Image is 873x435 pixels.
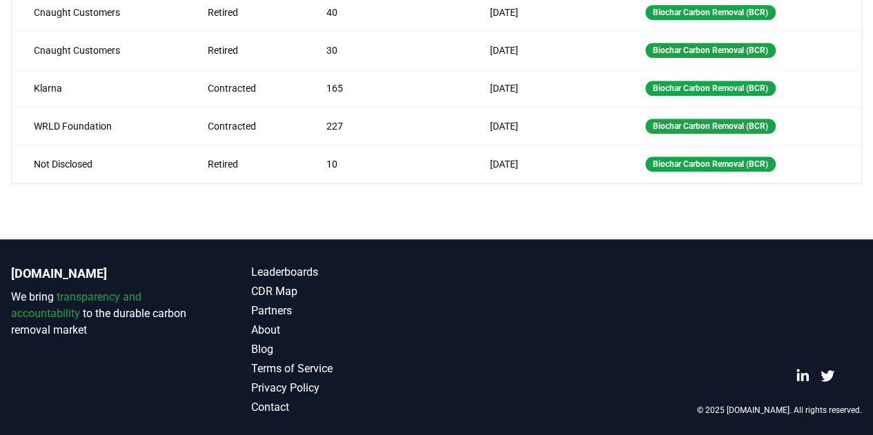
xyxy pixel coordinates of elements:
[208,157,293,171] div: Retired
[208,81,293,95] div: Contracted
[12,31,186,69] td: Cnaught Customers
[251,399,436,416] a: Contact
[468,145,624,183] td: [DATE]
[468,107,624,145] td: [DATE]
[11,289,196,338] p: We bring to the durable carbon removal market
[251,322,436,338] a: About
[251,361,436,377] a: Terms of Service
[12,69,186,107] td: Klarna
[304,31,467,69] td: 30
[645,156,776,172] div: Biochar Carbon Removal (BCR)
[11,264,196,283] p: [DOMAIN_NAME]
[304,69,467,107] td: 165
[821,369,834,383] a: Twitter
[251,264,436,281] a: Leaderboards
[796,369,810,383] a: LinkedIn
[304,107,467,145] td: 227
[468,69,624,107] td: [DATE]
[304,145,467,183] td: 10
[251,341,436,358] a: Blog
[251,380,436,396] a: Privacy Policy
[12,145,186,183] td: Not Disclosed
[645,43,776,58] div: Biochar Carbon Removal (BCR)
[208,6,293,19] div: Retired
[251,283,436,300] a: CDR Map
[208,119,293,133] div: Contracted
[468,31,624,69] td: [DATE]
[645,5,776,20] div: Biochar Carbon Removal (BCR)
[208,43,293,57] div: Retired
[12,107,186,145] td: WRLD Foundation
[697,405,862,416] p: © 2025 [DOMAIN_NAME]. All rights reserved.
[645,119,776,134] div: Biochar Carbon Removal (BCR)
[645,81,776,96] div: Biochar Carbon Removal (BCR)
[251,303,436,319] a: Partners
[11,290,141,320] span: transparency and accountability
